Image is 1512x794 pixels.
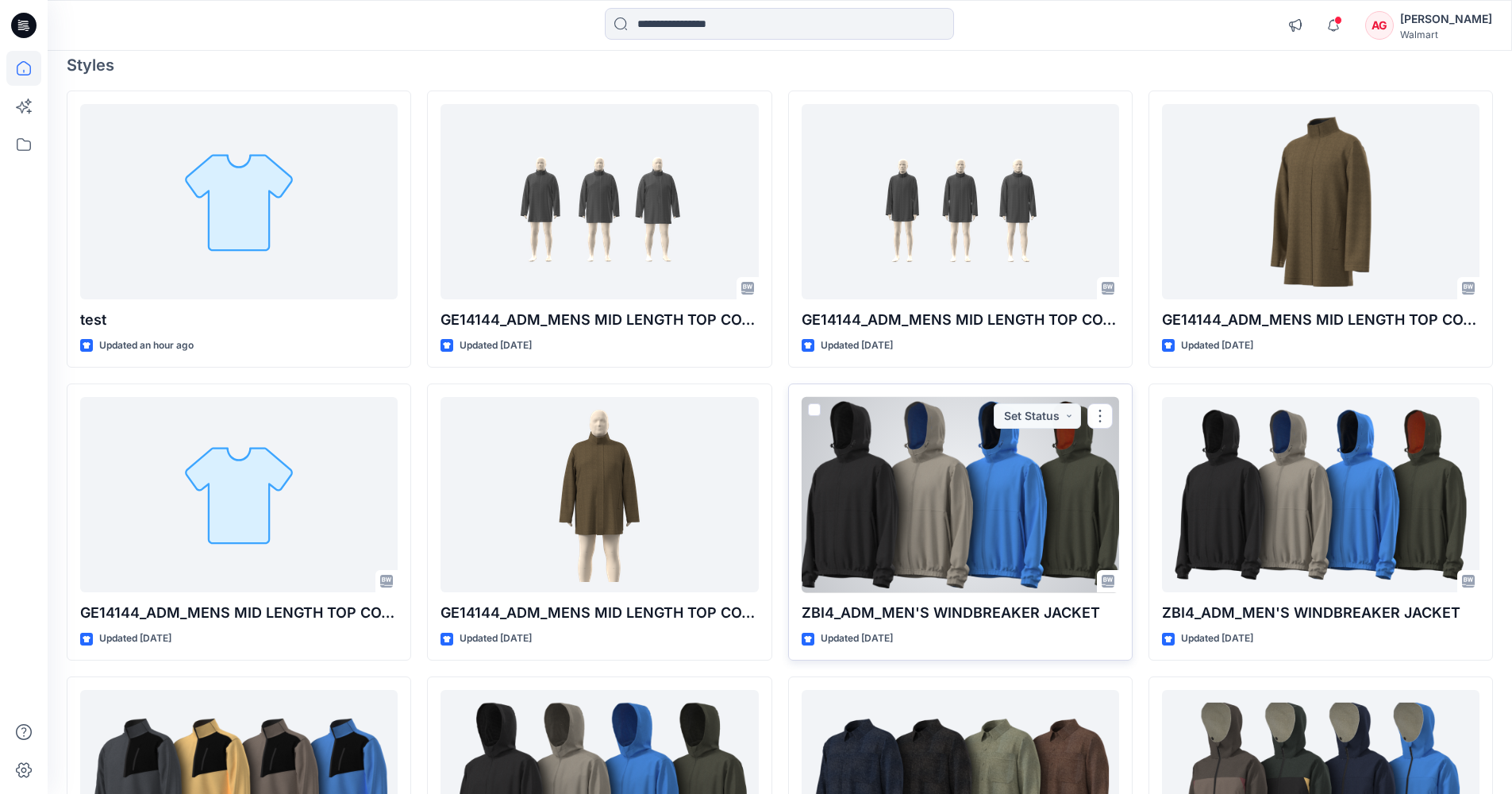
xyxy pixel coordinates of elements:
p: ZBI4_ADM_MEN'S WINDBREAKER JACKET [802,602,1119,624]
a: GE14144_ADM_MENS MID LENGTH TOP COAT_S-L [802,104,1119,300]
div: AG [1365,11,1394,40]
p: Updated [DATE] [99,630,171,647]
p: test [80,309,398,331]
a: GE14144_ADM_MENS MID LENGTH TOP COAT_2XXL_IMAGES [80,397,398,593]
p: GE14144_ADM_MENS MID LENGTH TOP COAT_S-L [802,309,1119,331]
div: [PERSON_NAME] [1400,10,1492,29]
p: GE14144_ADM_MENS MID LENGTH TOP COAT_MED [1162,309,1479,331]
a: GE14144_ADM_MENS MID LENGTH TOP COAT_2XXL [441,397,758,593]
a: GE14144_ADM_MENS MID LENGTH TOP COAT_XL-3XL [441,104,758,300]
p: Updated [DATE] [821,337,893,354]
p: Updated [DATE] [460,337,532,354]
a: GE14144_ADM_MENS MID LENGTH TOP COAT_MED [1162,104,1479,300]
p: Updated an hour ago [99,337,194,354]
a: ZBI4_ADM_MEN'S WINDBREAKER JACKET [802,397,1119,593]
p: Updated [DATE] [1181,630,1253,647]
a: ZBI4_ADM_MEN'S WINDBREAKER JACKET [1162,397,1479,593]
a: test [80,104,398,300]
p: Updated [DATE] [821,630,893,647]
p: Updated [DATE] [1181,337,1253,354]
h4: Styles [67,56,1493,75]
p: GE14144_ADM_MENS MID LENGTH TOP COAT_XL-3XL [441,309,758,331]
p: ZBI4_ADM_MEN'S WINDBREAKER JACKET [1162,602,1479,624]
p: Updated [DATE] [460,630,532,647]
p: GE14144_ADM_MENS MID LENGTH TOP COAT_2XXL [441,602,758,624]
div: Walmart [1400,29,1492,40]
p: GE14144_ADM_MENS MID LENGTH TOP COAT_2XXL_IMAGES [80,602,398,624]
